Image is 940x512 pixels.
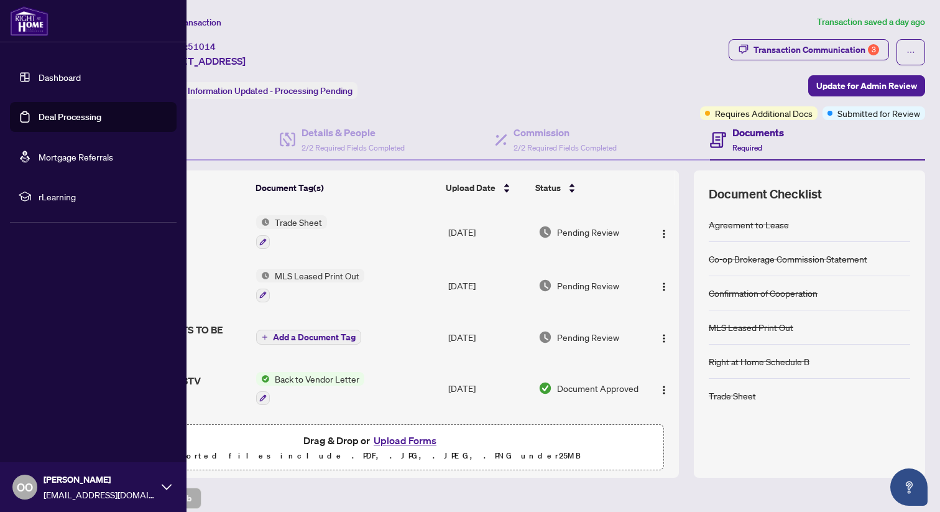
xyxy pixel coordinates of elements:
[256,330,361,345] button: Add a Document Tag
[654,378,674,398] button: Logo
[256,269,364,302] button: Status IconMLS Leased Print Out
[443,415,534,468] td: [DATE]
[44,473,155,486] span: [PERSON_NAME]
[659,385,669,395] img: Logo
[709,218,789,231] div: Agreement to Lease
[256,215,327,249] button: Status IconTrade Sheet
[538,279,552,292] img: Document Status
[443,205,534,259] td: [DATE]
[868,44,879,55] div: 3
[256,215,270,229] img: Status Icon
[659,229,669,239] img: Logo
[709,389,756,403] div: Trade Sheet
[808,75,925,96] button: Update for Admin Review
[535,181,561,195] span: Status
[39,151,113,162] a: Mortgage Referrals
[514,125,617,140] h4: Commission
[188,41,216,52] span: 51014
[906,48,915,57] span: ellipsis
[270,215,327,229] span: Trade Sheet
[709,355,809,368] div: Right at Home Schedule B
[817,15,925,29] article: Transaction saved a day ago
[709,320,793,334] div: MLS Leased Print Out
[753,40,879,60] div: Transaction Communication
[256,372,270,386] img: Status Icon
[154,54,246,68] span: [STREET_ADDRESS]
[303,432,440,449] span: Drag & Drop or
[557,279,619,292] span: Pending Review
[270,372,364,386] span: Back to Vendor Letter
[88,449,656,463] p: Supported files include .PDF, .JPG, .JPEG, .PNG under 25 MB
[729,39,889,60] button: Transaction Communication3
[443,362,534,416] td: [DATE]
[270,269,364,282] span: MLS Leased Print Out
[256,269,270,282] img: Status Icon
[557,225,619,239] span: Pending Review
[443,259,534,312] td: [DATE]
[39,190,168,203] span: rLearning
[443,312,534,362] td: [DATE]
[709,286,818,300] div: Confirmation of Cooperation
[732,125,784,140] h4: Documents
[659,333,669,343] img: Logo
[514,143,617,152] span: 2/2 Required Fields Completed
[302,125,405,140] h4: Details & People
[155,17,221,28] span: View Transaction
[302,143,405,152] span: 2/2 Required Fields Completed
[654,222,674,242] button: Logo
[715,106,813,120] span: Requires Additional Docs
[654,276,674,296] button: Logo
[530,170,643,205] th: Status
[256,329,361,345] button: Add a Document Tag
[370,432,440,449] button: Upload Forms
[709,252,867,266] div: Co-op Brokerage Commission Statement
[251,170,441,205] th: Document Tag(s)
[732,143,762,152] span: Required
[538,381,552,395] img: Document Status
[256,372,364,406] button: Status IconBack to Vendor Letter
[188,85,352,96] span: Information Updated - Processing Pending
[557,330,619,344] span: Pending Review
[816,76,917,96] span: Update for Admin Review
[557,381,638,395] span: Document Approved
[44,488,155,501] span: [EMAIL_ADDRESS][DOMAIN_NAME]
[538,330,552,344] img: Document Status
[659,282,669,292] img: Logo
[154,82,357,99] div: Status:
[273,333,356,342] span: Add a Document Tag
[17,478,33,496] span: OO
[262,334,268,340] span: plus
[80,425,663,471] span: Drag & Drop orUpload FormsSupported files include .PDF, .JPG, .JPEG, .PNG under25MB
[709,185,822,203] span: Document Checklist
[654,327,674,347] button: Logo
[39,111,101,123] a: Deal Processing
[441,170,531,205] th: Upload Date
[10,6,48,36] img: logo
[837,106,920,120] span: Submitted for Review
[39,72,81,83] a: Dashboard
[538,225,552,239] img: Document Status
[890,468,928,506] button: Open asap
[446,181,495,195] span: Upload Date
